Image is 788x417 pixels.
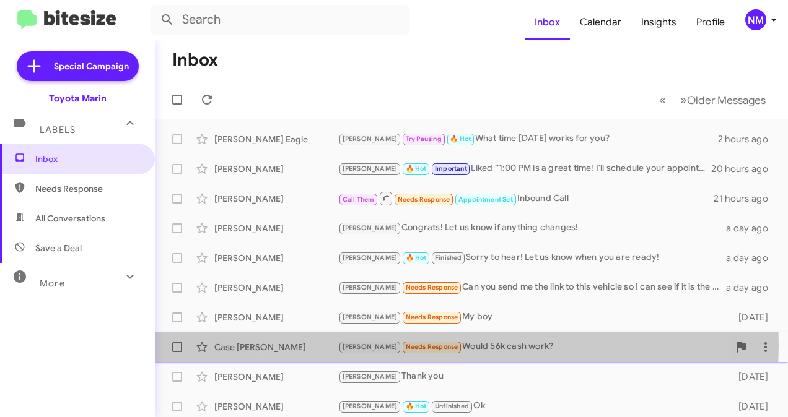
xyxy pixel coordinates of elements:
[35,183,141,195] span: Needs Response
[714,192,778,205] div: 21 hours ago
[735,9,774,30] button: NM
[214,282,338,294] div: [PERSON_NAME]
[570,4,631,40] a: Calendar
[338,310,727,324] div: My boy
[35,242,82,254] span: Save a Deal
[214,341,338,353] div: Case [PERSON_NAME]
[406,283,458,291] span: Needs Response
[406,254,427,262] span: 🔥 Hot
[631,4,686,40] a: Insights
[450,135,471,143] span: 🔥 Hot
[338,132,718,146] div: What time [DATE] works for you?
[406,402,427,410] span: 🔥 Hot
[727,311,778,324] div: [DATE]
[343,196,375,204] span: Call Them
[652,87,673,113] button: Previous
[727,400,778,413] div: [DATE]
[214,133,338,145] div: [PERSON_NAME] Eagle
[406,313,458,321] span: Needs Response
[338,399,727,413] div: Ok
[338,251,726,265] div: Sorry to hear! Let us know when you are ready!
[711,163,778,175] div: 20 hours ago
[435,402,469,410] span: Unfinished
[686,4,735,40] a: Profile
[338,191,714,206] div: Inbound Call
[338,221,726,235] div: Congrats! Let us know if anything changes!
[338,369,727,384] div: Thank you
[726,282,778,294] div: a day ago
[343,402,398,410] span: [PERSON_NAME]
[525,4,570,40] a: Inbox
[338,340,729,354] div: Would 56k cash work?
[652,87,773,113] nav: Page navigation example
[343,224,398,232] span: [PERSON_NAME]
[343,343,398,351] span: [PERSON_NAME]
[338,161,711,176] div: Liked “1:00 PM is a great time! I'll schedule your appointment for then. Looking forward to seein...
[727,371,778,383] div: [DATE]
[54,60,129,72] span: Special Campaign
[398,196,450,204] span: Needs Response
[172,50,218,70] h1: Inbox
[406,343,458,351] span: Needs Response
[17,51,139,81] a: Special Campaign
[673,87,773,113] button: Next
[435,165,467,173] span: Important
[406,165,427,173] span: 🔥 Hot
[343,283,398,291] span: [PERSON_NAME]
[680,92,687,108] span: »
[343,165,398,173] span: [PERSON_NAME]
[343,372,398,380] span: [PERSON_NAME]
[214,371,338,383] div: [PERSON_NAME]
[35,212,105,225] span: All Conversations
[343,254,398,262] span: [PERSON_NAME]
[338,280,726,294] div: Can you send me the link to this vehicle so I can see if it is the same vehicle I want?
[40,278,65,289] span: More
[718,133,778,145] div: 2 hours ago
[435,254,462,262] span: Finished
[40,124,76,135] span: Labels
[214,192,338,205] div: [PERSON_NAME]
[745,9,766,30] div: NM
[343,135,398,143] span: [PERSON_NAME]
[214,222,338,234] div: [PERSON_NAME]
[214,252,338,264] div: [PERSON_NAME]
[458,196,513,204] span: Appointment Set
[214,400,338,413] div: [PERSON_NAME]
[35,153,141,165] span: Inbox
[214,163,338,175] div: [PERSON_NAME]
[49,92,107,105] div: Toyota Marin
[687,93,766,107] span: Older Messages
[406,135,442,143] span: Try Pausing
[726,252,778,264] div: a day ago
[726,222,778,234] div: a day ago
[150,5,410,35] input: Search
[214,311,338,324] div: [PERSON_NAME]
[343,313,398,321] span: [PERSON_NAME]
[659,92,666,108] span: «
